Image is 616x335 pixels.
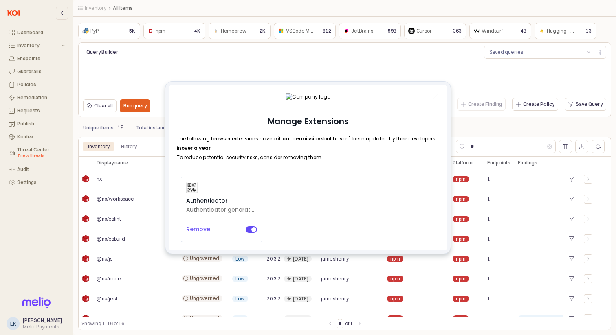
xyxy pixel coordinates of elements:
[566,194,577,204] div: +
[293,256,308,262] div: [DATE]
[17,180,65,185] div: Settings
[4,144,70,162] button: Threat Center
[274,23,336,39] div: VSCode Marketplace812
[123,103,147,109] p: Run query
[404,23,466,39] div: Cursor363
[7,317,20,330] button: LK
[518,160,537,166] span: Findings
[487,216,490,222] span: 1
[78,5,433,11] nav: Breadcrumbs
[453,160,473,166] span: Platform
[345,320,353,328] label: of 1
[143,23,205,39] div: npm4K
[10,320,16,328] div: LK
[17,69,65,74] div: Guardrails
[97,196,134,202] span: @nx/workspace
[136,124,172,131] p: Total instances
[321,256,349,262] span: jameshenry
[521,27,526,35] p: 43
[482,27,503,35] div: Windsurf
[17,95,65,101] div: Remediation
[94,103,113,109] p: Clear all
[456,296,466,302] span: npm
[190,275,219,282] span: Ungoverned
[456,256,466,262] span: npm
[547,144,552,149] button: Clear
[190,255,219,262] span: Ungoverned
[390,296,400,302] span: npm
[535,23,596,39] div: Hugging Face13
[81,320,325,328] div: Showing 1-16 of 16
[17,134,65,140] div: Koidex
[390,315,400,322] span: npm
[97,216,121,222] span: @nx/eslint
[17,108,65,114] div: Requests
[351,28,373,34] span: JetBrains
[337,319,343,328] input: Page
[97,236,125,242] span: @nx/esbuild
[293,296,308,302] div: [DATE]
[267,276,281,282] span: 20.3.2
[566,313,577,324] div: +
[121,142,137,151] div: History
[117,123,123,132] p: 16
[286,28,334,34] span: VSCode Marketplace
[4,118,70,129] button: Publish
[209,23,271,39] div: Homebrew2K
[260,27,266,35] p: 2K
[523,101,554,107] p: Create Policy
[487,256,490,262] span: 1
[78,317,611,330] div: Table toolbar
[235,296,245,302] span: Low
[489,48,523,56] div: Saved queries
[388,27,396,35] p: 593
[321,296,349,302] span: jameshenry
[390,256,400,262] span: npm
[487,196,490,202] span: 1
[339,23,401,39] div: JetBrains593
[116,142,142,151] div: History
[487,160,510,166] span: Endpoints
[487,276,490,282] span: 1
[97,176,102,182] span: nx
[83,99,117,112] button: Clear all
[4,40,70,51] button: Inventory
[267,315,281,322] span: 19.0.3
[584,46,594,58] button: Show suggestions
[267,256,281,262] span: 20.3.2
[17,147,65,159] div: Threat Center
[17,153,65,159] div: 7 new threats
[453,27,462,35] p: 363
[566,174,577,184] div: +
[487,176,490,182] span: 1
[90,27,100,35] div: PyPI
[17,56,65,61] div: Endpoints
[17,121,65,127] div: Publish
[86,48,191,56] p: Query Builder
[17,82,65,88] div: Policies
[321,276,349,282] span: jameshenry
[456,315,466,322] span: npm
[566,274,577,284] div: +
[23,324,62,330] div: Melio Payments
[221,27,246,35] div: Homebrew
[4,164,70,175] button: Audit
[4,105,70,116] button: Requests
[594,46,606,59] button: Menu
[547,28,579,34] span: Hugging Face
[4,177,70,188] button: Settings
[512,98,558,111] button: Create Policy
[23,317,62,323] span: [PERSON_NAME]
[390,276,400,282] span: npm
[4,92,70,103] button: Remediation
[97,296,117,302] span: @nx/jest
[566,214,577,224] div: +
[4,53,70,64] button: Endpoints
[586,27,592,35] p: 13
[469,23,531,39] div: Windsurf43
[566,254,577,264] div: +
[4,66,70,77] button: Guardrails
[120,99,150,112] button: Run query
[457,98,506,111] button: Create Finding
[83,62,606,95] iframe: QueryBuildingItay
